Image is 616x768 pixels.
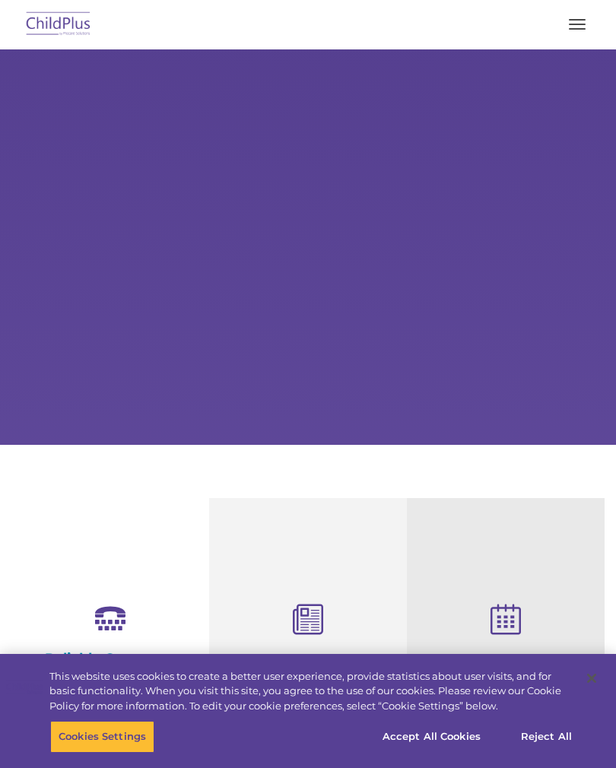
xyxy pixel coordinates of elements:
h4: Reliable Customer Support [23,650,198,684]
button: Cookies Settings [50,721,154,753]
h4: Free Regional Meetings [418,652,593,669]
div: This website uses cookies to create a better user experience, provide statistics about user visit... [49,669,573,714]
h4: Child Development Assessments in ChildPlus [221,652,395,703]
button: Reject All [499,721,594,753]
img: ChildPlus by Procare Solutions [23,7,94,43]
button: Accept All Cookies [374,721,489,753]
button: Close [575,662,608,695]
